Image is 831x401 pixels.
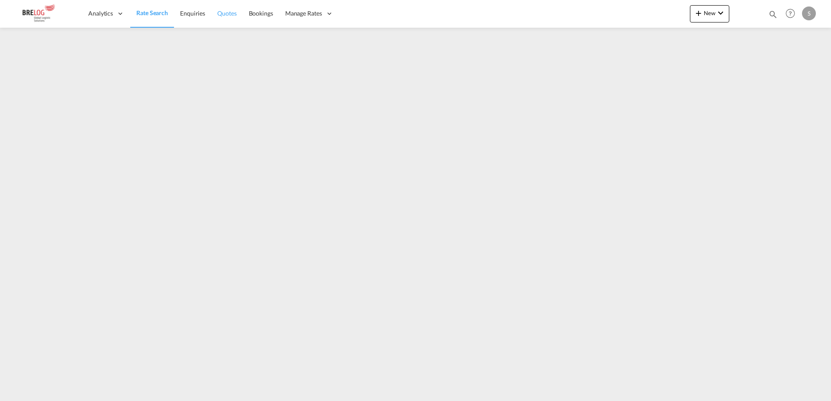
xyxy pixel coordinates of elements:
[715,8,726,18] md-icon: icon-chevron-down
[13,4,71,23] img: daae70a0ee2511ecb27c1fb462fa6191.png
[768,10,778,19] md-icon: icon-magnify
[768,10,778,22] div: icon-magnify
[693,8,704,18] md-icon: icon-plus 400-fg
[783,6,798,21] span: Help
[249,10,273,17] span: Bookings
[217,10,236,17] span: Quotes
[693,10,726,16] span: New
[802,6,816,20] div: S
[136,9,168,16] span: Rate Search
[690,5,729,22] button: icon-plus 400-fgNewicon-chevron-down
[180,10,205,17] span: Enquiries
[88,9,113,18] span: Analytics
[285,9,322,18] span: Manage Rates
[783,6,802,22] div: Help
